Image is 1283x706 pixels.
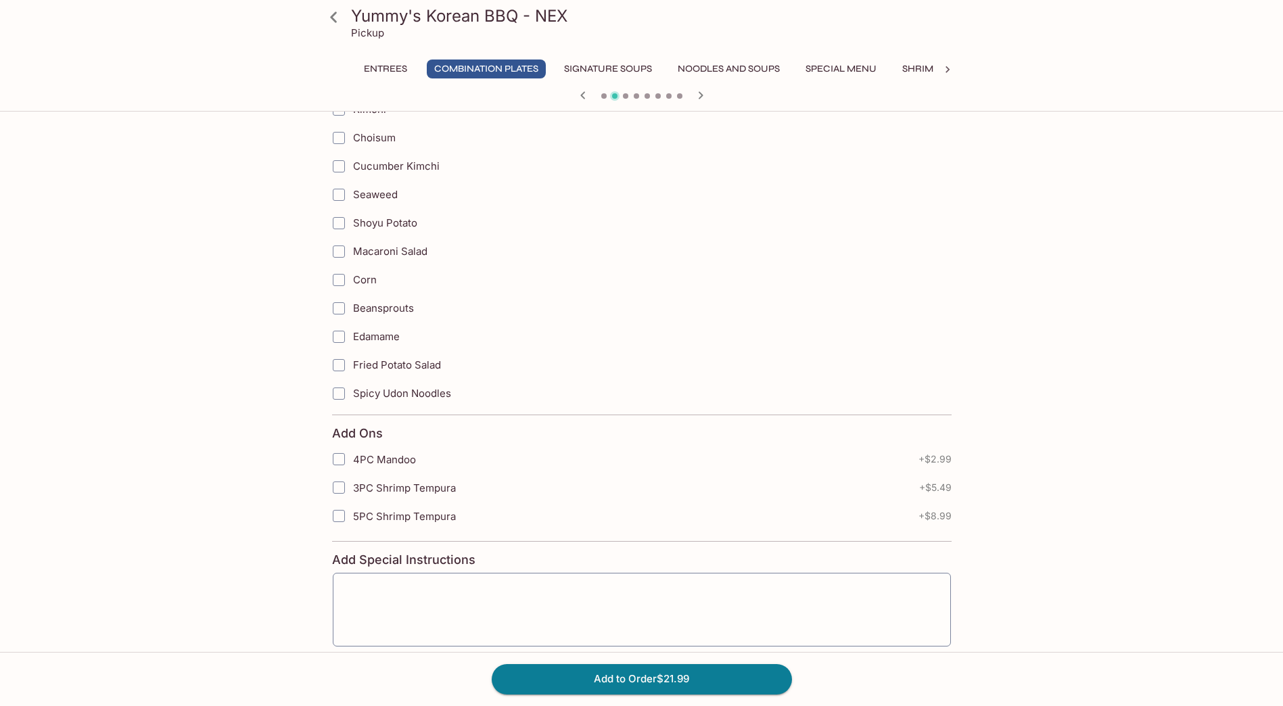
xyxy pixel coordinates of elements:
[492,664,792,694] button: Add to Order$21.99
[557,60,659,78] button: Signature Soups
[353,245,427,258] span: Macaroni Salad
[353,481,456,494] span: 3PC Shrimp Tempura
[353,188,398,201] span: Seaweed
[895,60,992,78] button: Shrimp Combos
[353,358,441,371] span: Fried Potato Salad
[798,60,884,78] button: Special Menu
[353,216,417,229] span: Shoyu Potato
[427,60,546,78] button: Combination Plates
[353,453,416,466] span: 4PC Mandoo
[351,5,956,26] h3: Yummy's Korean BBQ - NEX
[353,510,456,523] span: 5PC Shrimp Tempura
[353,131,396,144] span: Choisum
[919,482,952,493] span: + $5.49
[353,160,440,172] span: Cucumber Kimchi
[332,552,952,567] h4: Add Special Instructions
[918,511,952,521] span: + $8.99
[918,454,952,465] span: + $2.99
[353,273,377,286] span: Corn
[353,387,451,400] span: Spicy Udon Noodles
[355,60,416,78] button: Entrees
[353,330,400,343] span: Edamame
[332,426,383,441] h4: Add Ons
[351,26,384,39] p: Pickup
[353,302,414,314] span: Beansprouts
[670,60,787,78] button: Noodles and Soups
